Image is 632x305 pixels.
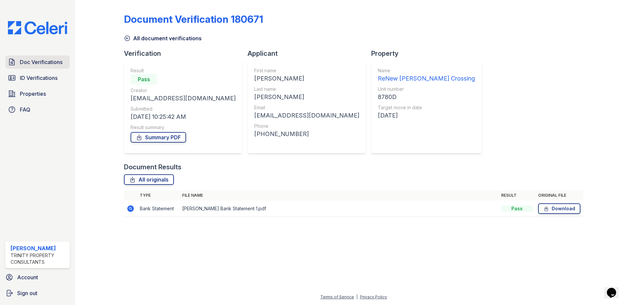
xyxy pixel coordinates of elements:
[254,123,359,129] div: Phone
[5,103,70,116] a: FAQ
[378,111,475,120] div: [DATE]
[3,271,72,284] a: Account
[17,289,37,297] span: Sign out
[11,244,67,252] div: [PERSON_NAME]
[17,273,38,281] span: Account
[378,74,475,83] div: ReNew [PERSON_NAME] Crossing
[378,67,475,83] a: Name ReNew [PERSON_NAME] Crossing
[378,92,475,102] div: 8780D
[254,74,359,83] div: [PERSON_NAME]
[254,67,359,74] div: First name
[538,203,580,214] a: Download
[535,190,583,201] th: Original file
[320,294,354,299] a: Terms of Service
[5,87,70,100] a: Properties
[254,111,359,120] div: [EMAIL_ADDRESS][DOMAIN_NAME]
[131,106,236,112] div: Submitted
[124,34,202,42] a: All document verifications
[11,252,67,265] div: Trinity Property Consultants
[131,132,186,143] a: Summary PDF
[5,71,70,85] a: ID Verifications
[378,104,475,111] div: Target move in date
[124,13,263,25] div: Document Verification 180671
[356,294,358,299] div: |
[5,55,70,69] a: Doc Verifications
[20,90,46,98] span: Properties
[179,201,498,217] td: [PERSON_NAME] Bank Statement 1.pdf
[254,86,359,92] div: Last name
[604,279,625,298] iframe: chat widget
[371,49,487,58] div: Property
[131,87,236,94] div: Creator
[20,74,58,82] span: ID Verifications
[137,201,179,217] td: Bank Statement
[20,106,30,114] span: FAQ
[124,162,181,172] div: Document Results
[124,174,174,185] a: All originals
[137,190,179,201] th: Type
[254,129,359,139] div: [PHONE_NUMBER]
[131,124,236,131] div: Result summary
[131,112,236,121] div: [DATE] 10:25:42 AM
[3,21,72,34] img: CE_Logo_Blue-a8612792a0a2168367f1c8372b55b34899dd931a85d93a1a3d3e32e68fde9ad4.png
[378,67,475,74] div: Name
[131,74,157,85] div: Pass
[3,287,72,300] a: Sign out
[179,190,498,201] th: File name
[20,58,62,66] span: Doc Verifications
[131,67,236,74] div: Result
[124,49,248,58] div: Verification
[248,49,371,58] div: Applicant
[254,104,359,111] div: Email
[498,190,535,201] th: Result
[254,92,359,102] div: [PERSON_NAME]
[501,205,533,212] div: Pass
[378,86,475,92] div: Unit number
[131,94,236,103] div: [EMAIL_ADDRESS][DOMAIN_NAME]
[360,294,387,299] a: Privacy Policy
